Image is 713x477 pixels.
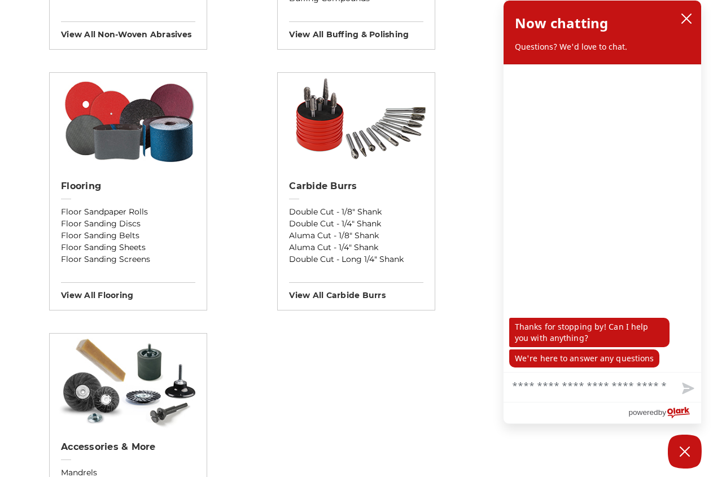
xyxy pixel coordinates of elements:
a: Floor Sanding Screens [61,253,195,265]
p: We're here to answer any questions [509,349,659,367]
button: Close Chatbox [668,435,702,469]
a: Aluma Cut - 1/4" Shank [289,242,423,253]
a: Floor Sanding Discs [61,218,195,230]
a: Double Cut - Long 1/4" Shank [289,253,423,265]
img: Flooring [55,73,202,169]
a: Aluma Cut - 1/8" Shank [289,230,423,242]
a: Powered by Olark [628,402,701,423]
button: close chatbox [677,10,695,27]
h2: Flooring [61,181,195,192]
a: Floor Sanding Belts [61,230,195,242]
a: Floor Sandpaper Rolls [61,206,195,218]
span: powered [628,405,658,419]
a: Floor Sanding Sheets [61,242,195,253]
img: Accessories & More [55,334,202,430]
img: Carbide Burrs [278,73,435,169]
h3: View All buffing & polishing [289,21,423,40]
span: by [658,405,666,419]
a: Double Cut - 1/4" Shank [289,218,423,230]
h3: View All carbide burrs [289,282,423,300]
h2: Accessories & More [61,441,195,453]
div: chat [504,64,701,372]
h2: Carbide Burrs [289,181,423,192]
h3: View All non-woven abrasives [61,21,195,40]
a: Double Cut - 1/8" Shank [289,206,423,218]
button: Send message [673,376,701,402]
p: Thanks for stopping by! Can I help you with anything? [509,318,670,347]
p: Questions? We'd love to chat. [515,41,690,52]
h3: View All flooring [61,282,195,300]
h2: Now chatting [515,12,608,34]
